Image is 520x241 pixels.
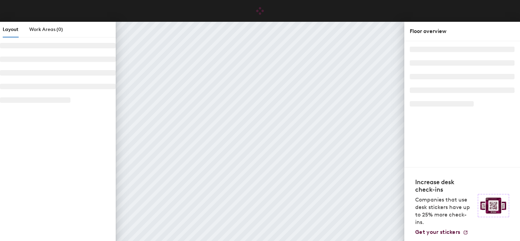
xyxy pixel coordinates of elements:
[415,229,460,235] span: Get your stickers
[478,194,509,217] img: Sticker logo
[3,27,18,32] span: Layout
[415,196,474,226] p: Companies that use desk stickers have up to 25% more check-ins.
[415,229,468,236] a: Get your stickers
[415,178,474,193] h4: Increase desk check-ins
[29,27,63,32] span: Work Areas (0)
[410,27,515,35] div: Floor overview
